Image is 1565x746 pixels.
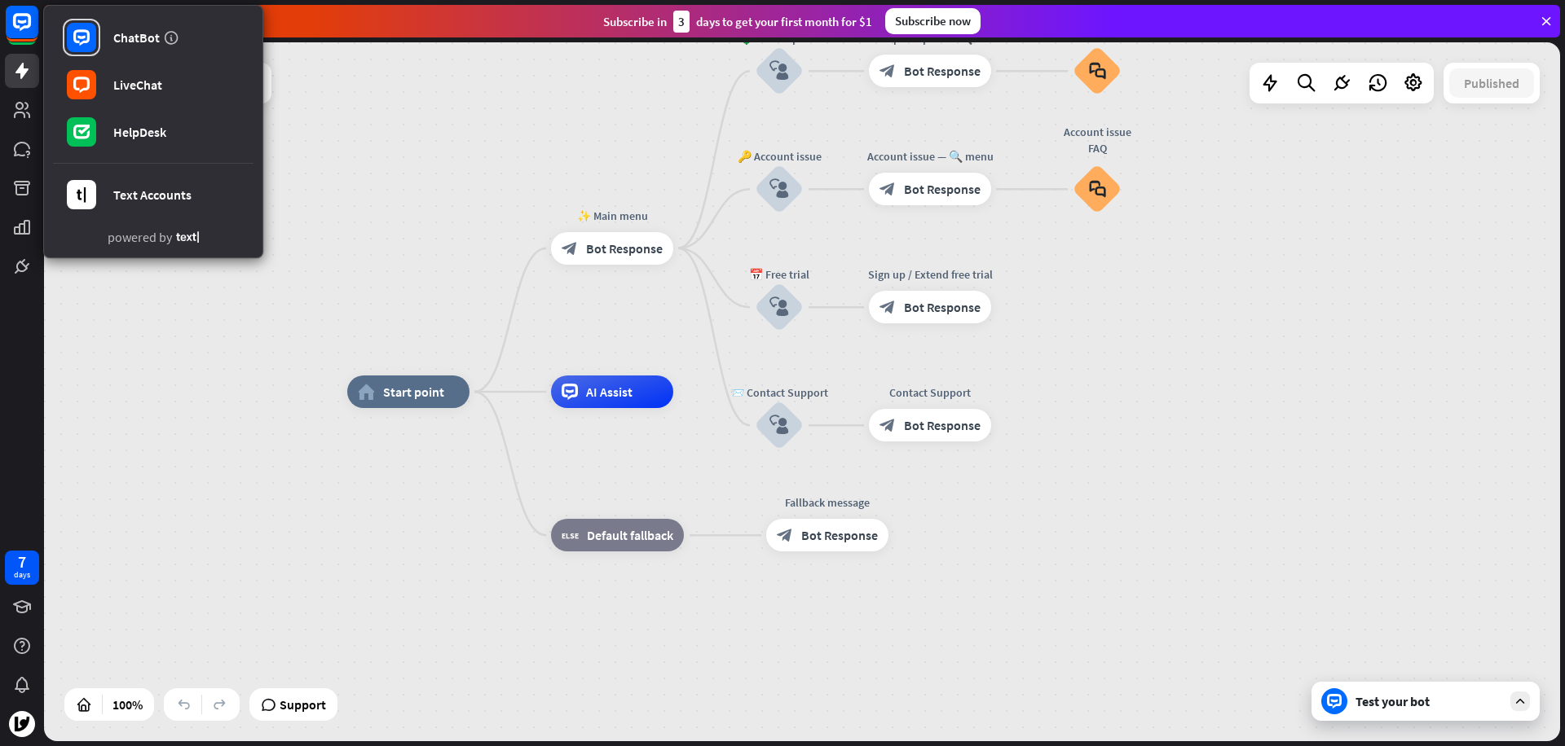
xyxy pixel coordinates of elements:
div: Account issue — 🔍 menu [857,148,1003,165]
i: block_faq [1089,62,1106,80]
div: Subscribe in days to get your first month for $1 [603,11,872,33]
div: Fallback message [754,494,901,511]
i: block_user_input [769,179,789,199]
div: Account issue FAQ [1060,124,1134,156]
span: AI Assist [586,384,633,400]
i: block_user_input [769,415,789,435]
a: 7 days [5,551,39,585]
div: 📨 Contact Support [730,384,828,401]
i: block_bot_response [879,299,896,315]
span: Start point [383,384,444,400]
div: Contact Support [857,384,1003,401]
i: block_faq [1089,180,1106,198]
button: Open LiveChat chat widget [13,7,62,55]
i: block_fallback [562,527,579,543]
span: Bot Response [586,240,663,257]
div: Subscribe now [885,8,981,34]
button: Published [1449,68,1534,98]
i: block_bot_response [777,527,793,543]
span: Bot Response [801,527,878,543]
span: Bot Response [904,181,981,197]
i: block_user_input [769,61,789,81]
span: Bot Response [904,299,981,315]
div: 100% [108,691,148,717]
span: Bot Response [904,417,981,433]
div: 🔑 Account issue [730,148,828,165]
i: block_bot_response [879,181,896,197]
div: ✨ Main menu [539,208,686,224]
div: Test your bot [1356,693,1502,709]
i: home_2 [358,384,375,400]
div: 3 [673,11,690,33]
i: block_user_input [769,297,789,317]
i: block_bot_response [879,63,896,79]
div: Sign up / Extend free trial [857,266,1003,283]
span: Bot Response [904,63,981,79]
div: 7 [18,555,26,569]
div: days [14,569,30,581]
i: block_bot_response [879,417,896,433]
div: 📅 Free trial [730,266,828,283]
span: Default fallback [587,527,673,543]
span: Support [280,691,326,717]
i: block_bot_response [562,240,578,257]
